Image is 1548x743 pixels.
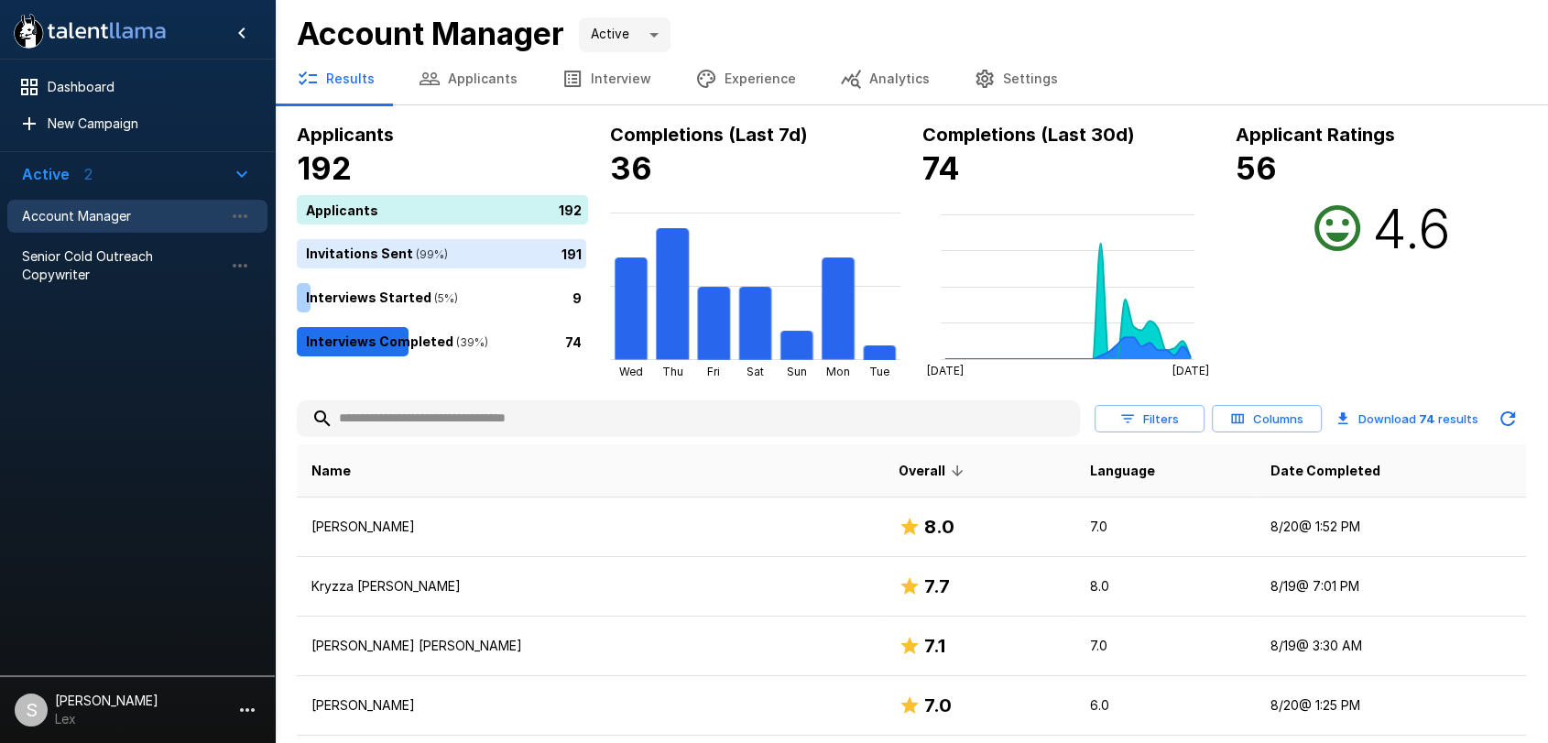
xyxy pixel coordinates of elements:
td: 8/19 @ 7:01 PM [1256,557,1526,617]
button: Experience [673,53,818,104]
p: 8.0 [1090,577,1241,595]
p: Kryzza [PERSON_NAME] [311,577,869,595]
button: Columns [1212,405,1322,433]
tspan: Sun [787,365,807,378]
h6: 8.0 [924,512,954,541]
p: 6.0 [1090,696,1241,715]
p: [PERSON_NAME] [311,518,869,536]
p: 9 [572,288,582,307]
span: Overall [899,460,969,482]
tspan: [DATE] [1172,364,1209,377]
b: Completions (Last 30d) [922,124,1135,146]
button: Download 74 results [1329,400,1486,437]
p: 74 [565,332,582,351]
button: Analytics [818,53,952,104]
button: Settings [952,53,1080,104]
tspan: [DATE] [927,364,964,377]
b: Applicants [297,124,394,146]
p: 192 [559,200,582,219]
button: Applicants [397,53,540,104]
p: 191 [561,244,582,263]
b: 56 [1236,149,1277,187]
tspan: Sat [747,365,764,378]
tspan: Fri [707,365,720,378]
h6: 7.1 [924,631,945,661]
p: [PERSON_NAME] [311,696,869,715]
b: 74 [922,149,960,187]
b: Completions (Last 7d) [610,124,808,146]
tspan: Tue [869,365,889,378]
span: Language [1090,460,1155,482]
b: Account Manager [297,15,564,52]
div: Active [579,17,670,52]
span: Name [311,460,351,482]
h6: 7.0 [924,691,952,720]
p: [PERSON_NAME] [PERSON_NAME] [311,637,869,655]
button: Filters [1095,405,1205,433]
td: 8/19 @ 3:30 AM [1256,617,1526,676]
button: Updated Today - 8:54 AM [1489,400,1526,437]
button: Interview [540,53,673,104]
span: Date Completed [1270,460,1380,482]
h6: 7.7 [924,572,950,601]
button: Results [275,53,397,104]
b: Applicant Ratings [1236,124,1395,146]
p: 7.0 [1090,518,1241,536]
td: 8/20 @ 1:25 PM [1256,676,1526,736]
p: 7.0 [1090,637,1241,655]
b: 192 [297,149,352,187]
tspan: Thu [661,365,682,378]
td: 8/20 @ 1:52 PM [1256,497,1526,557]
h2: 4.6 [1372,195,1451,261]
b: 74 [1419,411,1435,426]
tspan: Mon [826,365,850,378]
tspan: Wed [618,365,642,378]
b: 36 [610,149,652,187]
